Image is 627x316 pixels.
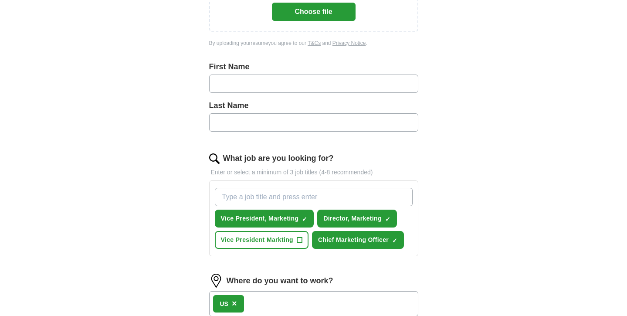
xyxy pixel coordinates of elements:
[385,216,390,223] span: ✓
[215,210,314,228] button: Vice President, Marketing✓
[323,214,381,223] span: Director, Marketing
[221,235,294,245] span: Vice President Markting
[317,210,397,228] button: Director, Marketing✓
[209,39,418,47] div: By uploading your resume you agree to our and .
[220,299,228,309] div: US
[209,168,418,177] p: Enter or select a minimum of 3 job titles (4-8 recommended)
[215,231,309,249] button: Vice President Markting
[312,231,404,249] button: Chief Marketing Officer✓
[227,275,333,287] label: Where do you want to work?
[318,235,389,245] span: Chief Marketing Officer
[308,40,321,46] a: T&Cs
[232,299,237,308] span: ×
[209,61,418,73] label: First Name
[392,237,397,244] span: ✓
[215,188,413,206] input: Type a job title and press enter
[223,153,334,164] label: What job are you looking for?
[332,40,366,46] a: Privacy Notice
[232,297,237,310] button: ×
[221,214,299,223] span: Vice President, Marketing
[209,100,418,112] label: Last Name
[272,3,356,21] button: Choose file
[209,153,220,164] img: search.png
[209,274,223,288] img: location.png
[302,216,307,223] span: ✓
